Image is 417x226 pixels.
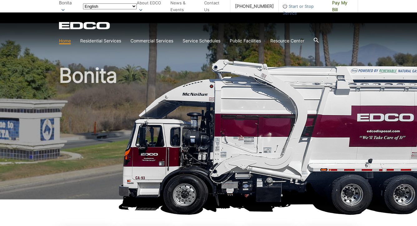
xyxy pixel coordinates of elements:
[59,65,358,202] h1: Bonita
[80,37,121,44] a: Residential Services
[59,22,111,29] a: EDCD logo. Return to the homepage.
[59,37,71,44] a: Home
[183,37,220,44] a: Service Schedules
[130,37,173,44] a: Commercial Services
[230,37,261,44] a: Public Facilities
[270,37,304,44] a: Resource Center
[83,3,137,9] select: Select a language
